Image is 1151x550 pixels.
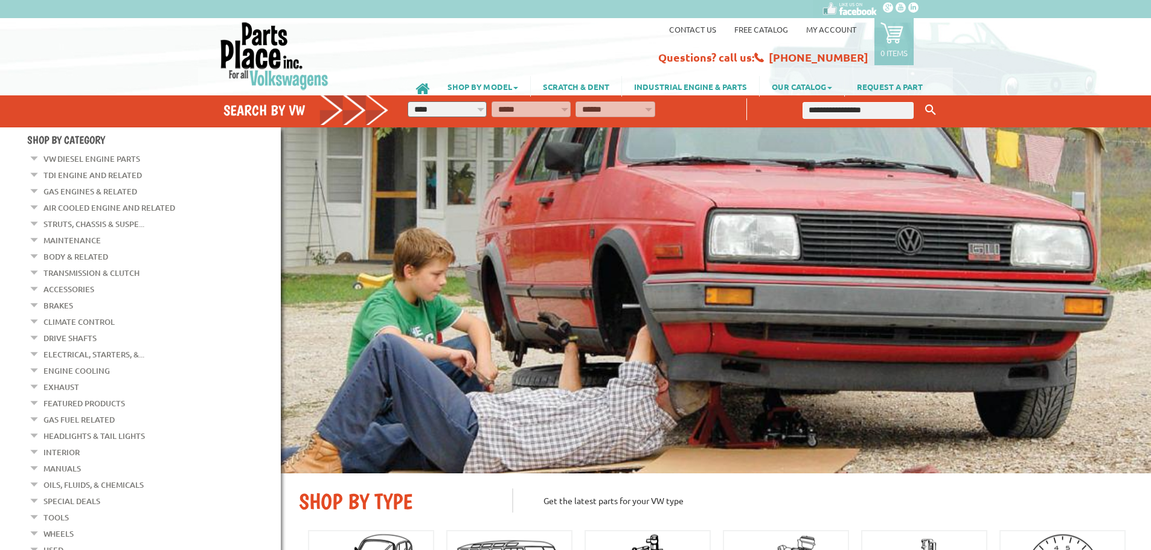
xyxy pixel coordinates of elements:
[43,281,94,297] a: Accessories
[43,151,140,167] a: VW Diesel Engine Parts
[43,200,175,216] a: Air Cooled Engine and Related
[43,526,74,542] a: Wheels
[43,379,79,395] a: Exhaust
[43,444,80,460] a: Interior
[43,184,137,199] a: Gas Engines & Related
[223,101,389,119] h4: Search by VW
[27,133,281,146] h4: Shop By Category
[43,216,144,232] a: Struts, Chassis & Suspe...
[43,395,125,411] a: Featured Products
[806,24,856,34] a: My Account
[512,488,1133,513] p: Get the latest parts for your VW type
[43,493,100,509] a: Special Deals
[435,76,530,97] a: SHOP BY MODEL
[669,24,716,34] a: Contact us
[219,21,330,91] img: Parts Place Inc!
[43,298,73,313] a: Brakes
[922,100,940,120] button: Keyword Search
[43,461,81,476] a: Manuals
[299,488,494,514] h2: SHOP BY TYPE
[760,76,844,97] a: OUR CATALOG
[43,412,115,427] a: Gas Fuel Related
[43,510,69,525] a: Tools
[281,127,1151,473] img: First slide [900x500]
[43,428,145,444] a: Headlights & Tail Lights
[43,167,142,183] a: TDI Engine and Related
[43,330,97,346] a: Drive Shafts
[43,265,139,281] a: Transmission & Clutch
[43,347,144,362] a: Electrical, Starters, &...
[43,232,101,248] a: Maintenance
[734,24,788,34] a: Free Catalog
[874,18,914,65] a: 0 items
[880,48,908,58] p: 0 items
[531,76,621,97] a: SCRATCH & DENT
[43,477,144,493] a: Oils, Fluids, & Chemicals
[43,314,115,330] a: Climate Control
[622,76,759,97] a: INDUSTRIAL ENGINE & PARTS
[43,249,108,264] a: Body & Related
[845,76,935,97] a: REQUEST A PART
[43,363,110,379] a: Engine Cooling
